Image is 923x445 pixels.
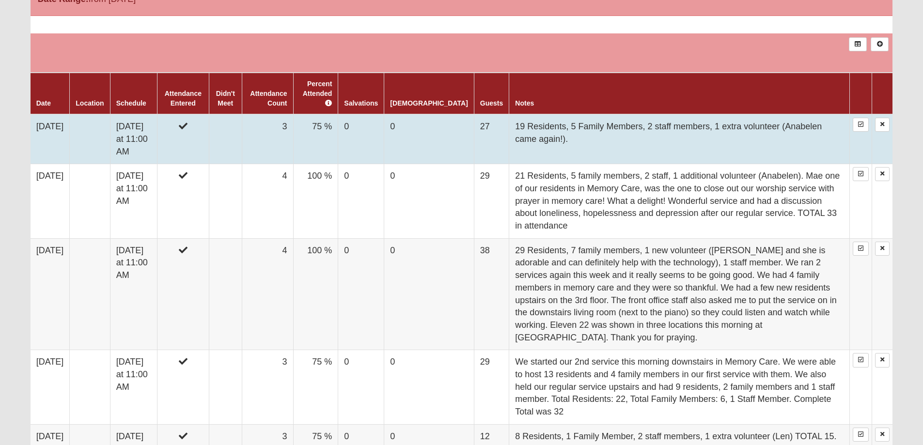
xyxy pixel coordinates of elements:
a: Date [36,99,51,107]
a: Percent Attended [303,80,332,107]
a: Schedule [116,99,146,107]
td: 0 [384,350,474,425]
td: 75 % [293,350,338,425]
td: [DATE] at 11:00 AM [110,238,157,350]
td: 19 Residents, 5 Family Members, 2 staff members, 1 extra volunteer (Anabelen came again!). [509,114,850,164]
td: [DATE] at 11:00 AM [110,350,157,425]
td: 29 [474,350,509,425]
td: [DATE] [31,164,70,239]
td: 0 [384,114,474,164]
a: Enter Attendance [853,167,869,181]
td: 0 [338,114,384,164]
th: [DEMOGRAPHIC_DATA] [384,73,474,114]
a: Enter Attendance [853,353,869,367]
th: Salvations [338,73,384,114]
td: 27 [474,114,509,164]
td: [DATE] [31,114,70,164]
td: 0 [384,164,474,239]
td: 4 [242,238,293,350]
td: 100 % [293,238,338,350]
a: Delete [875,242,890,256]
a: Delete [875,353,890,367]
a: Notes [515,99,534,107]
td: We started our 2nd service this morning downstairs in Memory Care. We were able to host 13 reside... [509,350,850,425]
td: 29 Residents, 7 family members, 1 new volunteer ([PERSON_NAME] and she is adorable and can defini... [509,238,850,350]
td: 0 [384,238,474,350]
a: Enter Attendance [853,118,869,132]
a: Delete [875,167,890,181]
td: 38 [474,238,509,350]
td: [DATE] [31,350,70,425]
a: Attendance Entered [165,90,202,107]
td: 4 [242,164,293,239]
a: Alt+N [871,37,889,51]
td: 0 [338,164,384,239]
td: [DATE] at 11:00 AM [110,164,157,239]
td: 75 % [293,114,338,164]
a: Export to Excel [849,37,867,51]
a: Enter Attendance [853,242,869,256]
th: Guests [474,73,509,114]
a: Delete [875,118,890,132]
a: Attendance Count [250,90,287,107]
td: [DATE] at 11:00 AM [110,114,157,164]
td: 29 [474,164,509,239]
td: 0 [338,350,384,425]
a: Location [76,99,104,107]
td: [DATE] [31,238,70,350]
a: Didn't Meet [216,90,235,107]
td: 100 % [293,164,338,239]
td: 3 [242,350,293,425]
td: 21 Residents, 5 family members, 2 staff, 1 additional volunteer (Anabelen). Mae one of our reside... [509,164,850,239]
td: 0 [338,238,384,350]
td: 3 [242,114,293,164]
